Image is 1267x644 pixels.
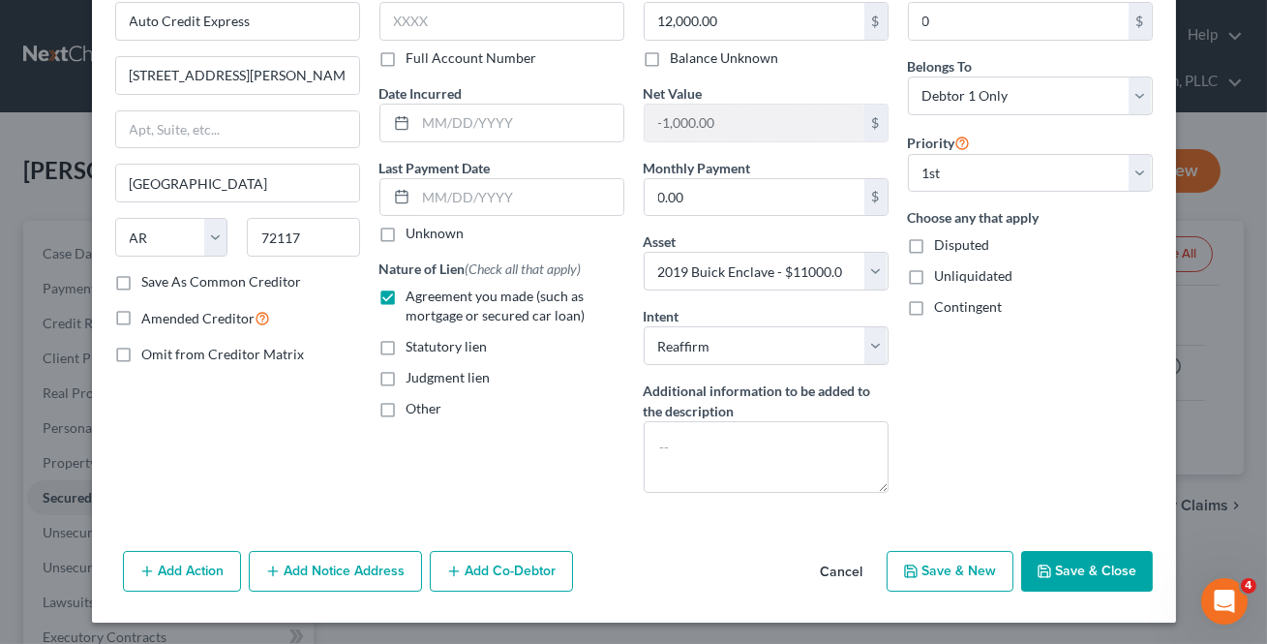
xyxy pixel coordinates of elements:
[407,48,537,68] label: Full Account Number
[407,369,491,385] span: Judgment lien
[379,2,624,41] input: XXXX
[935,298,1003,315] span: Contingent
[864,179,888,216] div: $
[644,158,751,178] label: Monthly Payment
[1241,578,1256,594] span: 4
[116,111,359,148] input: Apt, Suite, etc...
[142,272,302,291] label: Save As Common Creditor
[805,553,879,592] button: Cancel
[908,207,1153,228] label: Choose any that apply
[645,3,864,40] input: 0.00
[407,224,465,243] label: Unknown
[1201,578,1248,625] iframe: Intercom live chat
[864,105,888,141] div: $
[864,3,888,40] div: $
[644,233,677,250] span: Asset
[466,261,582,277] span: (Check all that apply)
[379,259,582,279] label: Nature of Lien
[908,58,973,75] span: Belongs To
[1021,551,1153,592] button: Save & Close
[935,236,990,253] span: Disputed
[645,105,864,141] input: 0.00
[115,2,360,41] input: Search creditor by name...
[249,551,422,592] button: Add Notice Address
[416,179,623,216] input: MM/DD/YYYY
[908,131,971,154] label: Priority
[644,83,703,104] label: Net Value
[379,158,491,178] label: Last Payment Date
[644,381,889,421] label: Additional information to be added to the description
[645,179,864,216] input: 0.00
[1129,3,1152,40] div: $
[407,400,442,416] span: Other
[116,165,359,201] input: Enter city...
[142,346,305,362] span: Omit from Creditor Matrix
[644,306,679,326] label: Intent
[935,267,1013,284] span: Unliquidated
[142,310,256,326] span: Amended Creditor
[671,48,779,68] label: Balance Unknown
[116,57,359,94] input: Enter address...
[887,551,1013,592] button: Save & New
[123,551,241,592] button: Add Action
[430,551,573,592] button: Add Co-Debtor
[909,3,1129,40] input: 0.00
[416,105,623,141] input: MM/DD/YYYY
[247,218,360,257] input: Enter zip...
[407,288,586,323] span: Agreement you made (such as mortgage or secured car loan)
[379,83,463,104] label: Date Incurred
[407,338,488,354] span: Statutory lien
